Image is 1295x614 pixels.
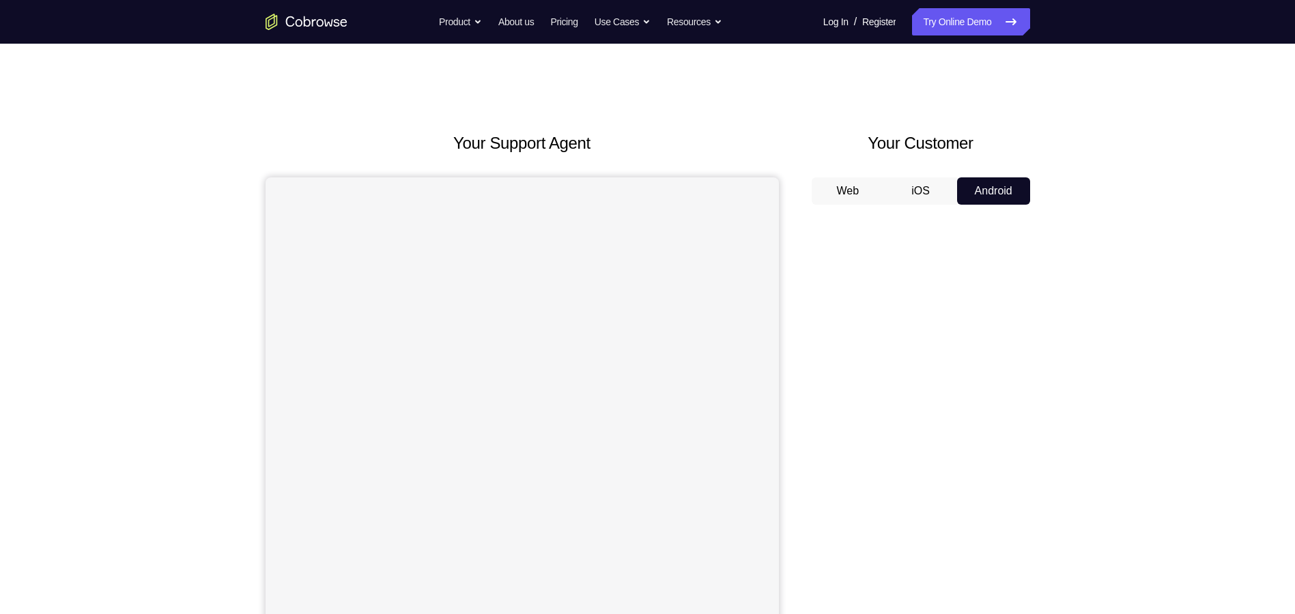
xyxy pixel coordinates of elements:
[884,177,957,205] button: iOS
[823,8,849,35] a: Log In
[862,8,896,35] a: Register
[595,8,651,35] button: Use Cases
[266,131,779,156] h2: Your Support Agent
[912,8,1029,35] a: Try Online Demo
[266,14,347,30] a: Go to the home page
[812,177,885,205] button: Web
[667,8,722,35] button: Resources
[550,8,578,35] a: Pricing
[957,177,1030,205] button: Android
[439,8,482,35] button: Product
[812,131,1030,156] h2: Your Customer
[854,14,857,30] span: /
[498,8,534,35] a: About us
